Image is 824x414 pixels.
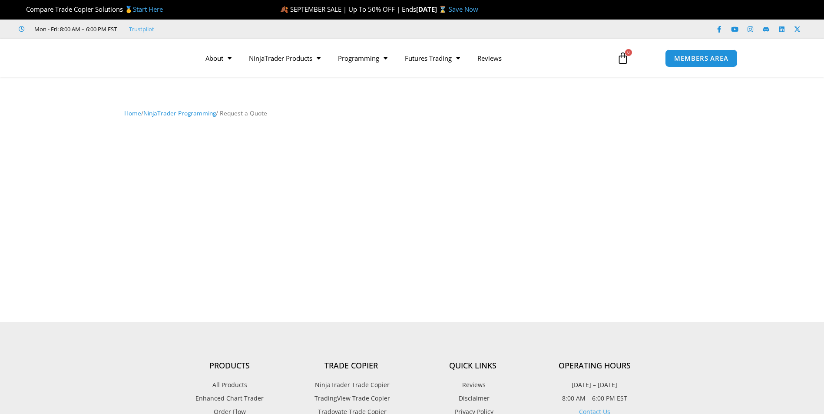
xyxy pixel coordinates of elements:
span: Enhanced Chart Trader [195,393,264,404]
a: NinjaTrader Products [240,48,329,68]
a: 0 [604,46,642,71]
a: Start Here [133,5,163,13]
span: TradingView Trade Copier [312,393,390,404]
span: NinjaTrader Trade Copier [313,379,390,391]
h4: Products [169,361,291,371]
span: Reviews [460,379,486,391]
a: All Products [169,379,291,391]
span: All Products [212,379,247,391]
a: Trustpilot [129,24,154,34]
span: MEMBERS AREA [674,55,728,62]
span: 0 [625,49,632,56]
img: 🏆 [19,6,26,13]
nav: Menu [197,48,607,68]
a: Programming [329,48,396,68]
a: Reviews [412,379,534,391]
h4: Trade Copier [291,361,412,371]
a: Save Now [449,5,478,13]
a: Reviews [469,48,510,68]
a: MEMBERS AREA [665,49,738,67]
p: 8:00 AM – 6:00 PM EST [534,393,655,404]
img: LogoAI | Affordable Indicators – NinjaTrader [86,43,180,74]
a: About [197,48,240,68]
a: NinjaTrader Programming [143,109,216,117]
strong: [DATE] ⌛ [416,5,449,13]
nav: Breadcrumb [124,108,700,119]
a: Futures Trading [396,48,469,68]
span: Compare Trade Copier Solutions 🥇 [19,5,163,13]
h4: Quick Links [412,361,534,371]
h4: Operating Hours [534,361,655,371]
a: TradingView Trade Copier [291,393,412,404]
span: Disclaimer [457,393,490,404]
a: Disclaimer [412,393,534,404]
a: NinjaTrader Trade Copier [291,379,412,391]
a: Enhanced Chart Trader [169,393,291,404]
a: Home [124,109,141,117]
span: 🍂 SEPTEMBER SALE | Up To 50% OFF | Ends [280,5,416,13]
span: Mon - Fri: 8:00 AM – 6:00 PM EST [32,24,117,34]
p: [DATE] – [DATE] [534,379,655,391]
